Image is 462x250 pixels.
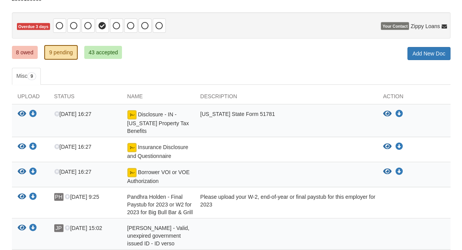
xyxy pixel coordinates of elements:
[18,110,26,118] button: View Disclosure - IN - Indiana Property Tax Benefits
[383,110,392,118] button: View Disclosure - IN - Indiana Property Tax Benefits
[29,111,37,117] a: Download Disclosure - IN - Indiana Property Tax Benefits
[127,168,137,177] img: Document fully signed
[65,225,102,231] span: [DATE] 15:02
[18,224,26,232] button: View John Phegley - Valid, unexpired government issued ID - ID verso
[410,22,440,30] span: Zippy Loans
[127,225,190,247] span: [PERSON_NAME] - Valid, unexpired government issued ID - ID verso
[12,46,38,59] a: 8 owed
[381,22,409,30] span: Your Contact
[395,144,403,150] a: Download Insurance Disclosure and Questionnaire
[27,72,36,80] span: 9
[127,144,188,159] span: Insurance Disclosure and Questionnaire
[122,92,195,104] div: Name
[29,144,37,150] a: Download Insurance Disclosure and Questionnaire
[84,46,122,59] a: 43 accepted
[127,194,193,215] span: Pandhra Holden - Final Paystub for 2023 or W2 for 2023 for Big Bull Bar & Grill
[48,92,122,104] div: Status
[377,92,450,104] div: Action
[383,143,392,151] button: View Insurance Disclosure and Questionnaire
[195,193,377,216] div: Please upload your W-2, end-of-year or final paystub for this employer for 2023
[54,224,63,232] span: JP
[54,144,92,150] span: [DATE] 16:27
[29,169,37,175] a: Download Borrower VOI or VOE Authorization
[54,169,92,175] span: [DATE] 16:27
[12,68,41,85] a: Misc
[395,111,403,117] a: Download Disclosure - IN - Indiana Property Tax Benefits
[195,92,377,104] div: Description
[18,168,26,176] button: View Borrower VOI or VOE Authorization
[127,169,190,184] span: Borrower VOI or VOE Authorization
[17,23,50,30] span: Overdue 3 days
[127,143,137,152] img: Document fully signed
[195,110,377,135] div: [US_STATE] State Form 51781
[54,111,92,117] span: [DATE] 16:27
[65,194,99,200] span: [DATE] 9:25
[29,225,37,232] a: Download John Phegley - Valid, unexpired government issued ID - ID verso
[44,45,78,60] a: 9 pending
[407,47,450,60] a: Add New Doc
[29,194,37,200] a: Download Pandhra Holden - Final Paystub for 2023 or W2 for 2023 for Big Bull Bar & Grill
[383,168,392,176] button: View Borrower VOI or VOE Authorization
[18,193,26,201] button: View Pandhra Holden - Final Paystub for 2023 or W2 for 2023 for Big Bull Bar & Grill
[54,193,63,201] span: PH
[395,169,403,175] a: Download Borrower VOI or VOE Authorization
[127,110,137,119] img: Document fully signed
[18,143,26,151] button: View Insurance Disclosure and Questionnaire
[127,111,189,134] span: Disclosure - IN - [US_STATE] Property Tax Benefits
[12,92,48,104] div: Upload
